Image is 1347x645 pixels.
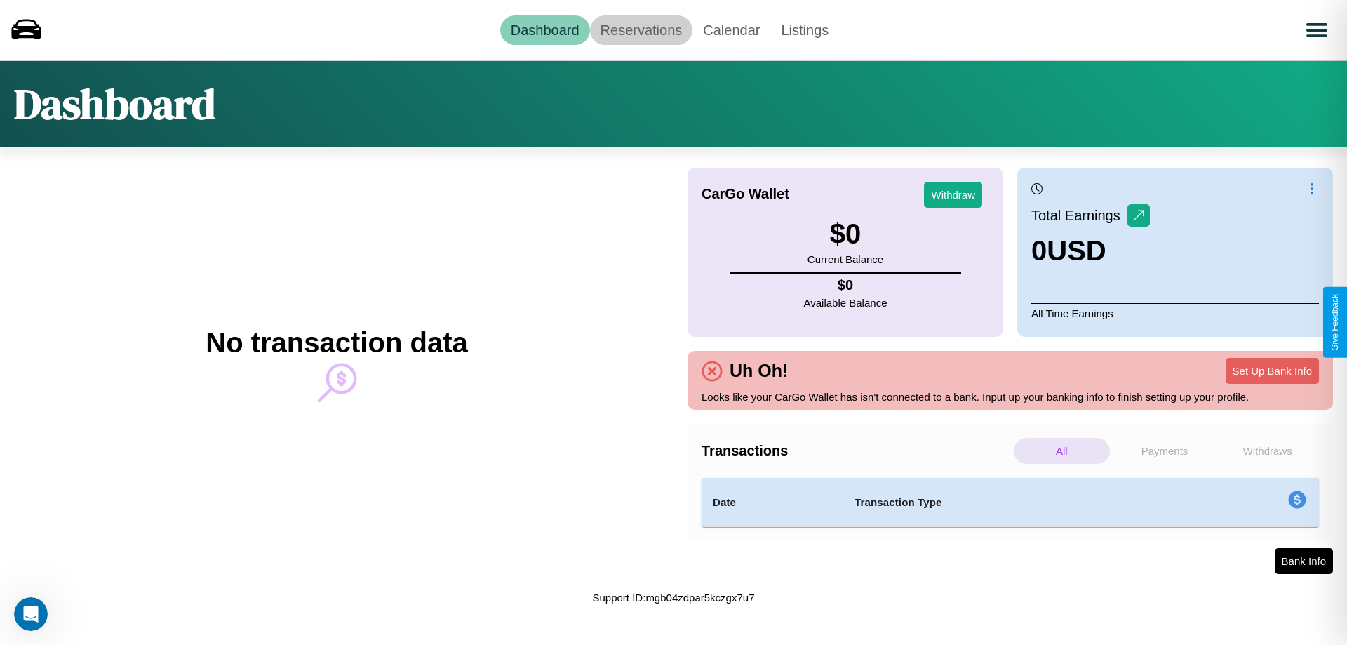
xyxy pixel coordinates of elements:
p: Support ID: mgb04zdpar5kczgx7u7 [593,588,755,607]
a: Listings [770,15,839,45]
h4: $ 0 [804,277,887,293]
p: Current Balance [807,250,883,269]
p: Available Balance [804,293,887,312]
p: Looks like your CarGo Wallet has isn't connected to a bank. Input up your banking info to finish ... [702,387,1319,406]
a: Reservations [590,15,693,45]
h4: CarGo Wallet [702,186,789,202]
h3: $ 0 [807,218,883,250]
button: Withdraw [924,182,982,208]
h4: Date [713,494,832,511]
p: Total Earnings [1031,203,1127,228]
iframe: Intercom live chat [14,597,48,631]
h4: Transactions [702,443,1010,459]
p: All Time Earnings [1031,303,1319,323]
button: Bank Info [1275,548,1333,574]
h3: 0 USD [1031,235,1150,267]
a: Calendar [692,15,770,45]
h1: Dashboard [14,75,215,133]
table: simple table [702,478,1319,527]
p: All [1014,438,1110,464]
a: Dashboard [500,15,590,45]
p: Withdraws [1219,438,1315,464]
h4: Uh Oh! [723,361,795,381]
h4: Transaction Type [855,494,1173,511]
p: Payments [1117,438,1213,464]
button: Open menu [1297,11,1336,50]
h2: No transaction data [206,327,467,359]
button: Set Up Bank Info [1226,358,1319,384]
div: Give Feedback [1330,294,1340,351]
